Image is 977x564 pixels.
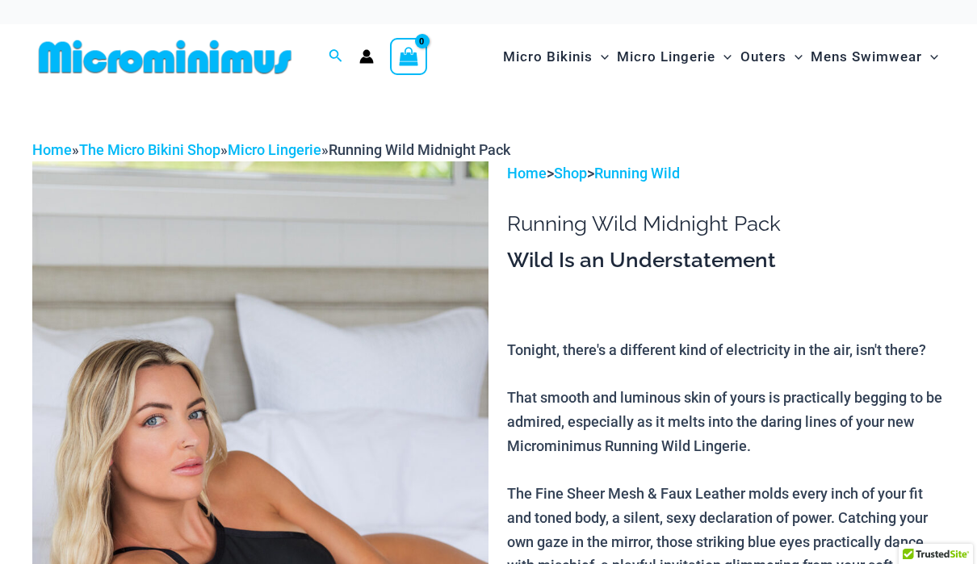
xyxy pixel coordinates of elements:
span: » » » [32,141,510,158]
a: Home [507,165,547,182]
img: MM SHOP LOGO FLAT [32,39,298,75]
a: The Micro Bikini Shop [79,141,220,158]
a: Shop [554,165,587,182]
a: View Shopping Cart, empty [390,38,427,75]
a: OutersMenu ToggleMenu Toggle [736,32,807,81]
span: Micro Lingerie [617,36,715,77]
span: Menu Toggle [922,36,938,77]
span: Mens Swimwear [811,36,922,77]
nav: Site Navigation [497,30,945,84]
a: Search icon link [329,47,343,67]
span: Menu Toggle [593,36,609,77]
h1: Running Wild Midnight Pack [507,211,945,236]
a: Micro BikinisMenu ToggleMenu Toggle [499,32,613,81]
a: Running Wild [594,165,680,182]
a: Home [32,141,72,158]
span: Micro Bikinis [503,36,593,77]
span: Menu Toggle [715,36,732,77]
h3: Wild Is an Understatement [507,247,945,274]
span: Outers [740,36,786,77]
a: Micro LingerieMenu ToggleMenu Toggle [613,32,736,81]
a: Micro Lingerie [228,141,321,158]
a: Account icon link [359,49,374,64]
a: Mens SwimwearMenu ToggleMenu Toggle [807,32,942,81]
span: Menu Toggle [786,36,803,77]
span: Running Wild Midnight Pack [329,141,510,158]
p: > > [507,161,945,186]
